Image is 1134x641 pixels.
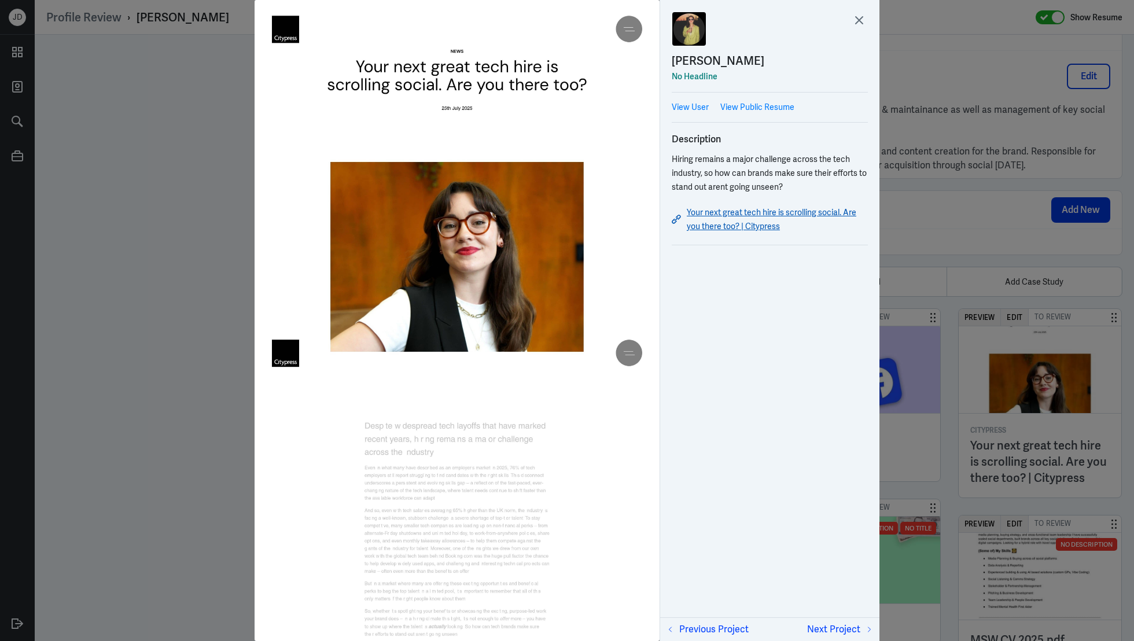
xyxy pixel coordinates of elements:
div: No Headline [672,69,868,83]
img: Maddie Stewart Williams [672,12,706,46]
a: View Public Resume [720,101,794,113]
button: Previous Project [665,622,749,636]
a: Your next great tech hire is scrolling social. Are you there too? | Citypress [672,205,868,233]
a: [PERSON_NAME] [672,52,868,69]
div: [PERSON_NAME] [672,52,764,69]
div: Hiring remains a major challenge across the tech industry, so how can brands make sure their effo... [672,152,868,194]
h3: Description [672,131,868,148]
button: Next Project [807,622,875,636]
a: View User [672,101,709,113]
